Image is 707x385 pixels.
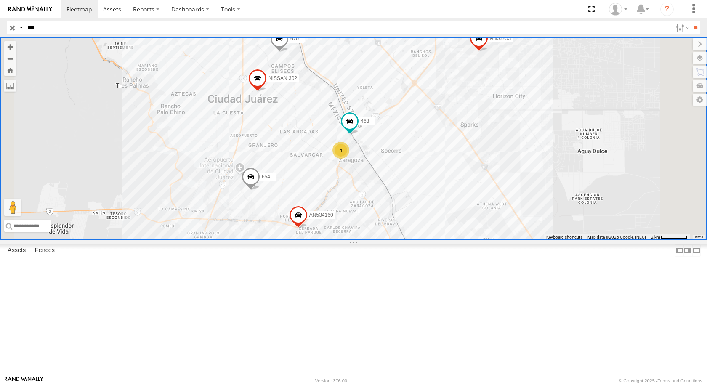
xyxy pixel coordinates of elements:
span: AN53253 [490,35,511,41]
label: Measure [4,80,16,92]
button: Keyboard shortcuts [546,234,582,240]
label: Hide Summary Table [692,244,701,257]
span: AN534160 [309,212,333,218]
span: 654 [262,174,270,180]
span: 463 [361,118,369,124]
div: MANUEL HERNANDEZ [606,3,630,16]
button: Drag Pegman onto the map to open Street View [4,199,21,216]
img: rand-logo.svg [8,6,52,12]
span: 670 [290,36,299,42]
div: Version: 306.00 [315,378,347,383]
a: Visit our Website [5,377,43,385]
span: NISSAN 302 [268,75,297,81]
span: 2 km [651,235,660,239]
label: Fences [31,245,59,257]
button: Zoom out [4,53,16,64]
button: Map Scale: 2 km per 61 pixels [649,234,690,240]
label: Dock Summary Table to the Right [683,244,692,257]
div: 4 [332,142,349,159]
label: Search Query [18,21,24,34]
span: Map data ©2025 Google, INEGI [587,235,646,239]
button: Zoom Home [4,64,16,76]
a: Terms (opens in new tab) [694,236,703,239]
label: Dock Summary Table to the Left [675,244,683,257]
div: © Copyright 2025 - [619,378,702,383]
a: Terms and Conditions [658,378,702,383]
label: Search Filter Options [672,21,691,34]
label: Assets [3,245,30,257]
i: ? [660,3,674,16]
label: Map Settings [693,94,707,106]
button: Zoom in [4,41,16,53]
